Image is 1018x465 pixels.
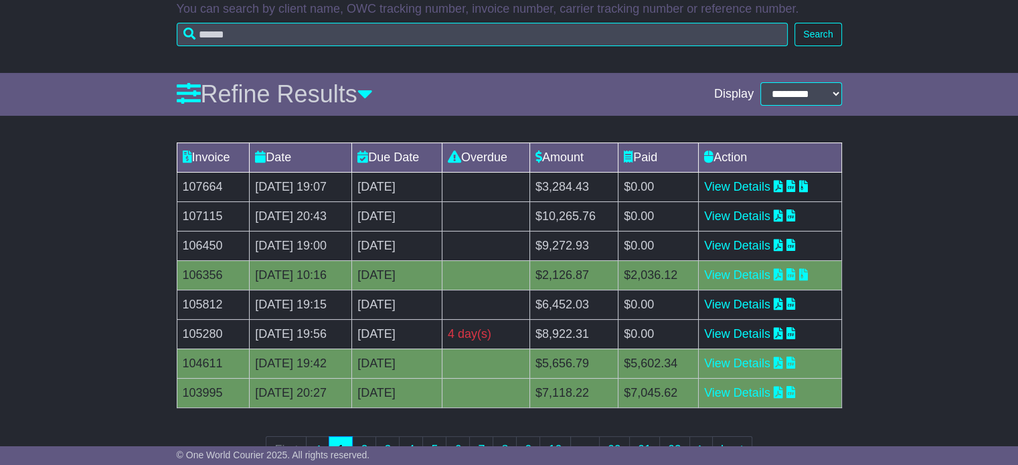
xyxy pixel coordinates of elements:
[599,436,630,464] a: 60
[448,325,524,343] div: 4 day(s)
[177,231,250,260] td: 106450
[446,436,470,464] a: 6
[493,436,517,464] a: 8
[704,268,770,282] a: View Details
[177,2,842,17] p: You can search by client name, OWC tracking number, invoice number, carrier tracking number or re...
[794,23,841,46] button: Search
[704,209,770,223] a: View Details
[618,143,699,172] td: Paid
[529,290,618,319] td: $6,452.03
[618,319,699,349] td: $0.00
[352,349,442,378] td: [DATE]
[399,436,423,464] a: 4
[250,290,352,319] td: [DATE] 19:15
[704,298,770,311] a: View Details
[250,231,352,260] td: [DATE] 19:00
[352,172,442,201] td: [DATE]
[529,378,618,407] td: $7,118.22
[250,172,352,201] td: [DATE] 19:07
[352,260,442,290] td: [DATE]
[352,378,442,407] td: [DATE]
[618,378,699,407] td: $7,045.62
[250,201,352,231] td: [DATE] 20:43
[712,436,752,464] a: Last
[529,201,618,231] td: $10,265.76
[529,143,618,172] td: Amount
[177,80,373,108] a: Refine Results
[618,260,699,290] td: $2,036.12
[177,201,250,231] td: 107115
[704,327,770,341] a: View Details
[618,201,699,231] td: $0.00
[329,436,353,464] a: 1
[352,290,442,319] td: [DATE]
[442,143,529,172] td: Overdue
[177,450,370,460] span: © One World Courier 2025. All rights reserved.
[352,436,376,464] a: 2
[177,349,250,378] td: 104611
[699,143,841,172] td: Action
[177,260,250,290] td: 106356
[516,436,540,464] a: 9
[618,349,699,378] td: $5,602.34
[529,260,618,290] td: $2,126.87
[177,319,250,349] td: 105280
[250,378,352,407] td: [DATE] 20:27
[352,143,442,172] td: Due Date
[618,290,699,319] td: $0.00
[704,386,770,399] a: View Details
[539,436,570,464] a: 10
[529,319,618,349] td: $8,922.31
[714,87,754,102] span: Display
[704,357,770,370] a: View Details
[529,349,618,378] td: $5,656.79
[352,201,442,231] td: [DATE]
[250,143,352,172] td: Date
[177,378,250,407] td: 103995
[422,436,446,464] a: 5
[704,239,770,252] a: View Details
[618,231,699,260] td: $0.00
[469,436,493,464] a: 7
[629,436,660,464] a: 61
[177,290,250,319] td: 105812
[352,319,442,349] td: [DATE]
[177,172,250,201] td: 107664
[618,172,699,201] td: $0.00
[375,436,400,464] a: 3
[352,231,442,260] td: [DATE]
[659,436,690,464] a: 62
[177,143,250,172] td: Invoice
[704,180,770,193] a: View Details
[250,319,352,349] td: [DATE] 19:56
[250,260,352,290] td: [DATE] 10:16
[250,349,352,378] td: [DATE] 19:42
[529,231,618,260] td: $9,272.93
[529,172,618,201] td: $3,284.43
